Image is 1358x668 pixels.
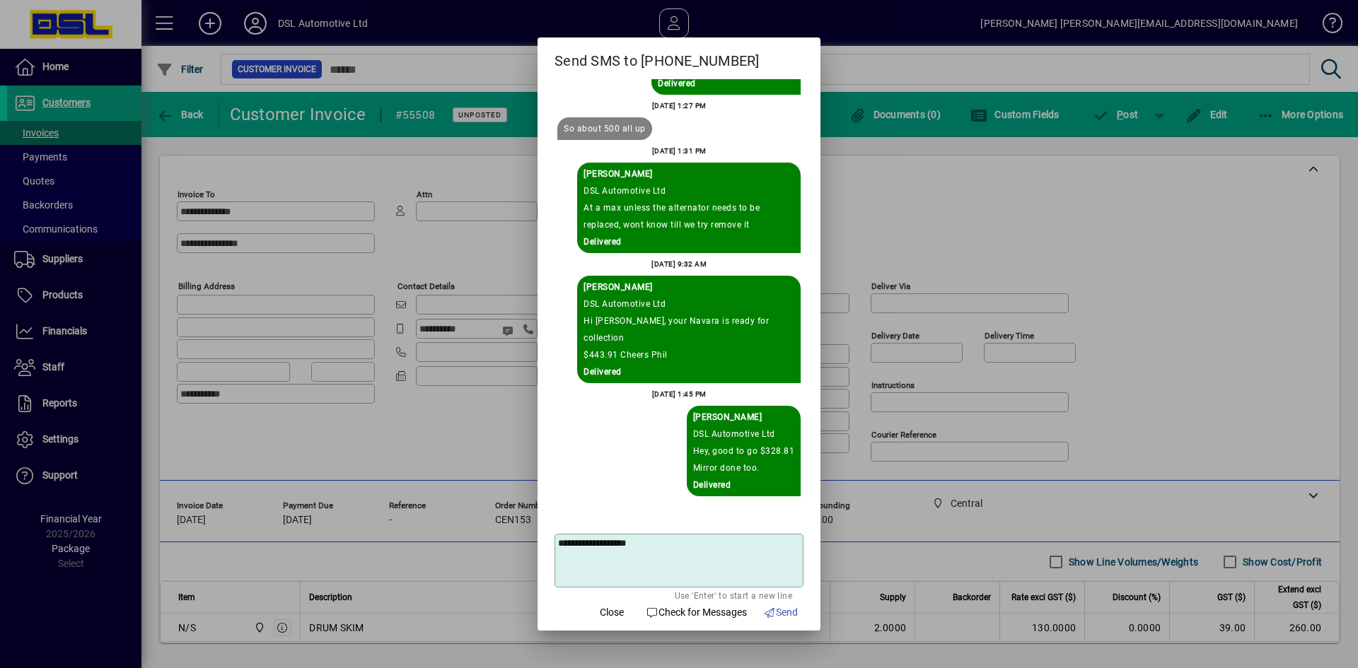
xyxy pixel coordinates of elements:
div: DSL Automotive Ltd Hey, good to go $328.81 Mirror done too. [693,426,795,476]
div: [DATE] 1:27 PM [652,98,707,115]
div: Sent By [584,165,794,182]
span: Close [600,605,624,620]
button: Close [589,599,634,625]
div: Delivered [584,363,794,380]
mat-hint: Use 'Enter' to start a new line [675,587,792,603]
div: Delivered [658,75,794,92]
button: Check for Messages [640,599,753,625]
div: So about 500 all up [564,120,646,137]
div: DSL Automotive Ltd At a max unless the alternator needs to be replaced, wont know till we try rem... [584,182,794,233]
div: Sent By [693,409,795,426]
button: Send [758,599,804,625]
h2: Send SMS to [PHONE_NUMBER] [538,37,820,78]
div: [DATE] 1:45 PM [652,386,707,403]
div: [DATE] 9:32 AM [651,256,707,273]
div: DSL Automotive Ltd Hi [PERSON_NAME], your Navara is ready for collection $443.91 Cheers Phil [584,295,794,363]
div: Delivered [693,476,795,493]
div: Delivered [584,233,794,250]
span: Check for Messages [646,605,747,620]
div: Sent By [584,279,794,295]
span: Send [764,605,799,620]
div: [DATE] 1:31 PM [652,143,707,160]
